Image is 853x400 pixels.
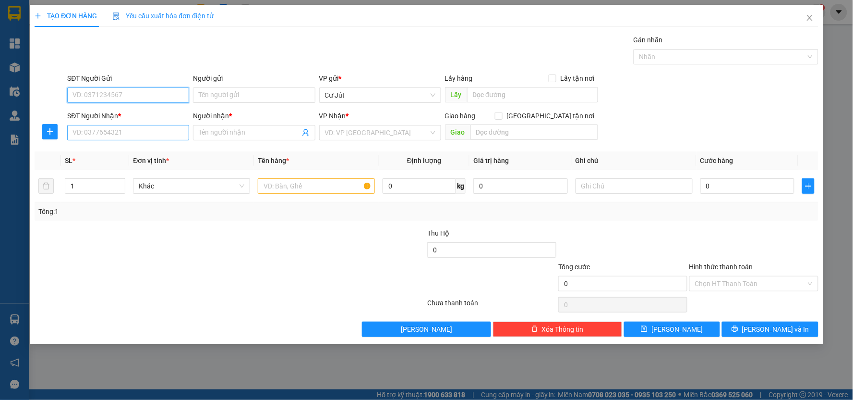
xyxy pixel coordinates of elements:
[722,322,818,337] button: printer[PERSON_NAME] và In
[445,87,467,102] span: Lấy
[467,87,599,102] input: Dọc đường
[43,128,57,136] span: plus
[470,125,599,140] input: Dọc đường
[38,178,54,194] button: delete
[473,178,568,194] input: 0
[531,325,538,333] span: delete
[473,157,509,164] span: Giá trị hàng
[806,14,814,22] span: close
[803,182,814,190] span: plus
[35,12,97,20] span: TẠO ĐƠN HÀNG
[35,12,41,19] span: plus
[426,298,557,314] div: Chưa thanh toán
[445,112,476,120] span: Giao hàng
[362,322,491,337] button: [PERSON_NAME]
[634,36,663,44] label: Gán nhãn
[732,325,738,333] span: printer
[133,157,169,164] span: Đơn vị tính
[319,73,441,84] div: VP gửi
[258,178,375,194] input: VD: Bàn, Ghế
[193,111,315,121] div: Người nhận
[493,322,622,337] button: deleteXóa Thông tin
[258,157,289,164] span: Tên hàng
[445,125,470,140] span: Giao
[427,229,449,237] span: Thu Hộ
[556,73,598,84] span: Lấy tận nơi
[112,12,120,20] img: icon
[456,178,466,194] span: kg
[42,124,58,139] button: plus
[651,324,703,335] span: [PERSON_NAME]
[401,324,452,335] span: [PERSON_NAME]
[802,178,814,194] button: plus
[641,325,648,333] span: save
[503,111,598,121] span: [GEOGRAPHIC_DATA] tận nơi
[700,157,733,164] span: Cước hàng
[576,178,693,194] input: Ghi Chú
[572,151,697,170] th: Ghi chú
[445,75,473,82] span: Lấy hàng
[65,157,72,164] span: SL
[558,263,590,271] span: Tổng cước
[67,111,189,121] div: SĐT Người Nhận
[139,179,244,193] span: Khác
[542,324,584,335] span: Xóa Thông tin
[325,88,435,102] span: Cư Jút
[407,157,441,164] span: Định lượng
[193,73,315,84] div: Người gửi
[689,263,753,271] label: Hình thức thanh toán
[38,206,329,217] div: Tổng: 1
[624,322,721,337] button: save[PERSON_NAME]
[319,112,346,120] span: VP Nhận
[742,324,809,335] span: [PERSON_NAME] và In
[796,5,823,32] button: Close
[67,73,189,84] div: SĐT Người Gửi
[112,12,214,20] span: Yêu cầu xuất hóa đơn điện tử
[302,129,310,137] span: user-add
